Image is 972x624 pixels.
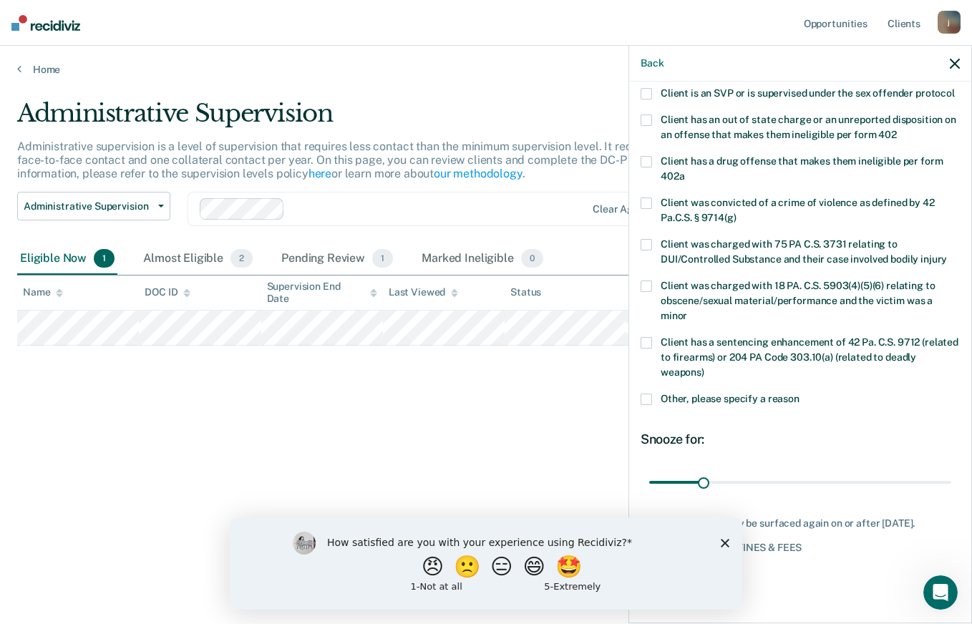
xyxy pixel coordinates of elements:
[938,11,961,34] div: j
[661,393,800,404] span: Other, please specify a reason
[661,87,955,99] span: Client is an SVP or is supervised under the sex offender protocol
[17,63,955,76] a: Home
[140,243,256,275] div: Almost Eligible
[278,243,396,275] div: Pending Review
[372,249,393,268] span: 1
[308,167,331,180] a: here
[661,197,935,223] span: Client was convicted of a crime of violence as defined by 42 Pa.C.S. § 9714(g)
[145,286,190,298] div: DOC ID
[641,517,960,530] div: [PERSON_NAME] may be surfaced again on or after [DATE].
[24,200,152,213] span: Administrative Supervision
[434,167,523,180] a: our methodology
[389,286,458,298] div: Last Viewed
[230,517,742,610] iframe: Survey by Kim from Recidiviz
[17,140,730,180] p: Administrative supervision is a level of supervision that requires less contact than the minimum ...
[17,243,117,275] div: Eligible Now
[661,155,943,182] span: Client has a drug offense that makes them ineligible per form 402a
[94,249,115,268] span: 1
[11,15,80,31] img: Recidiviz
[23,286,63,298] div: Name
[661,238,947,265] span: Client was charged with 75 PA C.S. 3731 relating to DUI/Controlled Substance and their case invol...
[641,57,664,69] button: Back
[923,575,958,610] iframe: Intercom live chat
[521,249,543,268] span: 0
[510,286,541,298] div: Status
[661,114,956,140] span: Client has an out of state charge or an unreported disposition on an offense that makes them inel...
[593,203,653,215] div: Clear agents
[230,249,253,268] span: 2
[661,280,935,321] span: Client was charged with 18 PA. C.S. 5903(4)(5)(6) relating to obscene/sexual material/performance...
[641,432,960,447] div: Snooze for:
[267,281,377,305] div: Supervision End Date
[661,336,958,378] span: Client has a sentencing enhancement of 42 Pa. C.S. 9712 (related to firearms) or 204 PA Code 303....
[419,243,546,275] div: Marked Ineligible
[641,542,960,554] div: Not eligible reasons: FINES & FEES
[17,99,747,140] div: Administrative Supervision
